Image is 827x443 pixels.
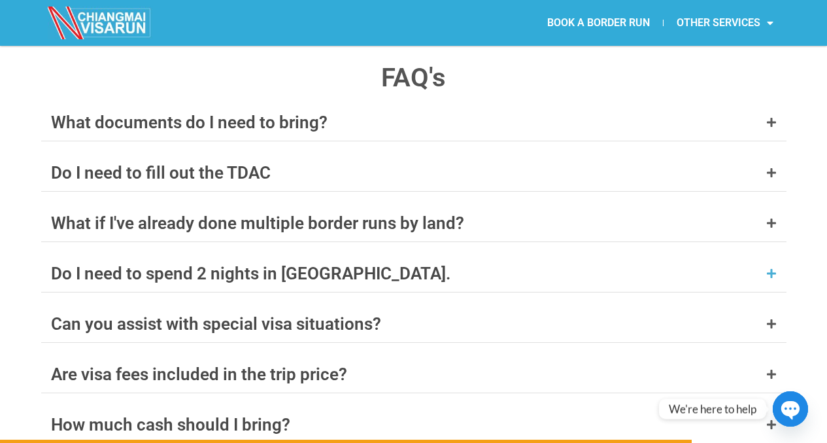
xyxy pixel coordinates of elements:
[51,114,328,131] div: What documents do I need to bring?
[414,8,786,38] nav: Menu
[51,416,290,433] div: How much cash should I bring?
[534,8,663,38] a: BOOK A BORDER RUN
[664,8,786,38] a: OTHER SERVICES
[51,315,381,332] div: Can you assist with special visa situations?
[51,265,450,282] div: Do I need to spend 2 nights in [GEOGRAPHIC_DATA].
[41,65,786,91] h4: FAQ's
[51,215,464,232] div: What if I've already done multiple border runs by land?
[51,366,347,383] div: Are visa fees included in the trip price?
[51,164,271,181] div: Do I need to fill out the TDAC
